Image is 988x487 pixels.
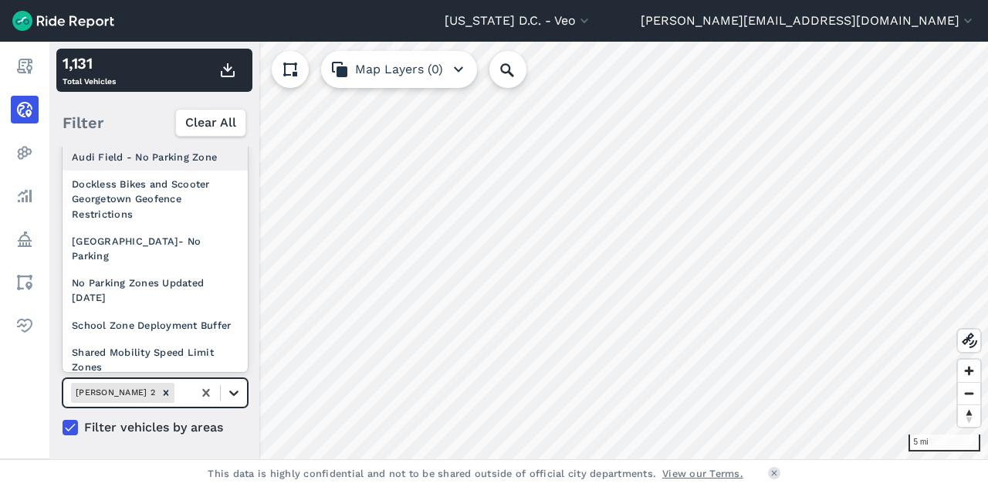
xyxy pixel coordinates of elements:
[445,12,592,30] button: [US_STATE] D.C. - Veo
[63,228,248,269] div: [GEOGRAPHIC_DATA]- No Parking
[63,52,116,89] div: Total Vehicles
[11,225,39,253] a: Policy
[63,144,248,171] div: Audi Field - No Parking Zone
[63,52,116,75] div: 1,131
[175,109,246,137] button: Clear All
[958,382,980,404] button: Zoom out
[185,113,236,132] span: Clear All
[11,269,39,296] a: Areas
[641,12,976,30] button: [PERSON_NAME][EMAIL_ADDRESS][DOMAIN_NAME]
[63,339,248,380] div: Shared Mobility Speed Limit Zones
[63,171,248,228] div: Dockless Bikes and Scooter Georgetown Geofence Restrictions
[908,435,980,451] div: 5 mi
[662,466,743,481] a: View our Terms.
[63,418,248,437] label: Filter vehicles by areas
[11,96,39,123] a: Realtime
[56,99,252,147] div: Filter
[12,11,114,31] img: Ride Report
[489,51,551,88] input: Search Location or Vehicles
[11,182,39,210] a: Analyze
[49,42,988,459] canvas: Map
[63,312,248,339] div: School Zone Deployment Buffer
[71,383,157,402] div: [PERSON_NAME] 2
[11,52,39,80] a: Report
[157,383,174,402] div: Remove Ward 2
[63,269,248,311] div: No Parking Zones Updated [DATE]
[958,404,980,427] button: Reset bearing to north
[11,139,39,167] a: Heatmaps
[321,51,477,88] button: Map Layers (0)
[958,360,980,382] button: Zoom in
[11,312,39,340] a: Health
